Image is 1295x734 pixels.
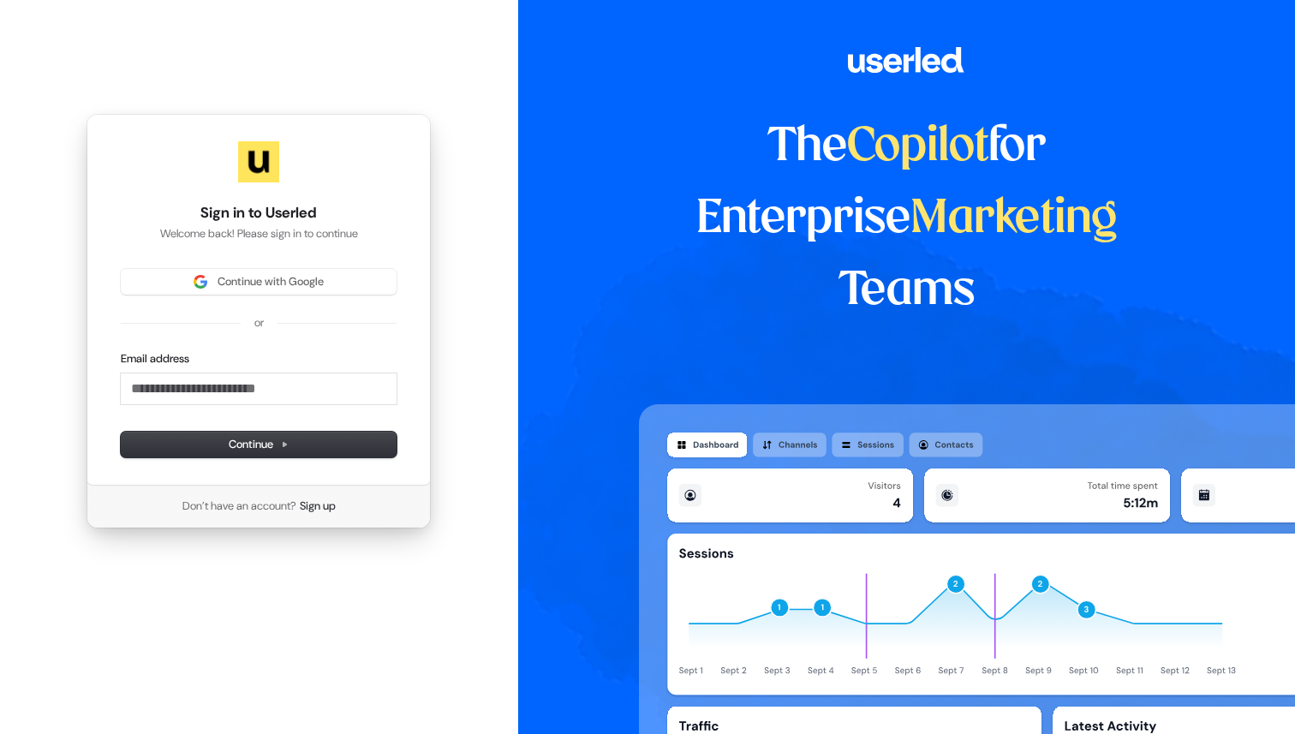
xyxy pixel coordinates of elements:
button: Sign in with GoogleContinue with Google [121,269,397,295]
a: Sign up [300,498,336,514]
p: or [254,315,264,331]
button: Continue [121,432,397,457]
p: Welcome back! Please sign in to continue [121,226,397,242]
img: Sign in with Google [194,275,207,289]
span: Continue with Google [218,274,324,289]
h1: Sign in to Userled [121,203,397,224]
span: Copilot [847,125,988,170]
span: Continue [229,437,289,452]
span: Don’t have an account? [182,498,296,514]
img: Userled [238,141,279,182]
span: Marketing [910,197,1118,242]
label: Email address [121,351,189,367]
h1: The for Enterprise Teams [639,111,1174,327]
